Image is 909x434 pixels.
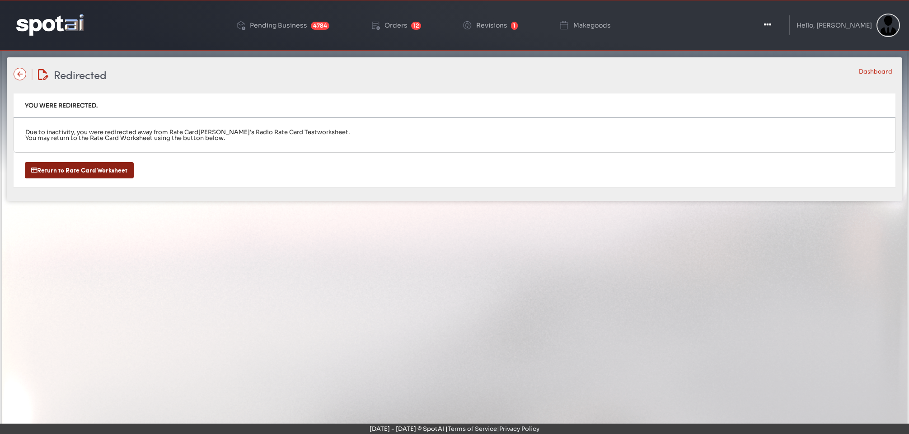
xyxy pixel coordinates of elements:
[797,22,872,28] div: Hello, [PERSON_NAME]
[384,22,408,28] div: Orders
[25,129,884,135] p: Due to inactivity, you were redirected away from Rate Card worksheet.
[511,22,518,30] span: 1
[311,22,329,30] span: 4784
[250,22,307,28] div: Pending Business
[32,69,33,80] img: line-12.svg
[876,14,900,37] img: Sterling Cooper & Partners
[789,15,790,35] img: line-1.svg
[448,425,497,433] a: Terms of Service
[228,5,337,45] a: Pending Business 4784
[499,425,539,433] a: Privacy Policy
[198,128,317,136] strong: [PERSON_NAME]'s Radio Rate Card Test
[859,66,892,75] li: Dashboard
[54,67,107,82] span: Redirected
[25,135,884,141] p: You may return to the Rate Card Worksheet using the button below.
[573,22,611,28] div: Makegoods
[551,5,618,45] a: Makegoods
[16,14,84,35] img: logo-reversed.png
[411,22,421,30] span: 12
[235,20,246,31] img: deployed-code-history.png
[38,69,48,80] img: edit-document.svg
[14,93,895,118] div: You were redirected.
[462,20,473,31] img: change-circle.png
[454,5,525,45] a: Revisions 1
[25,162,134,178] a: Return to Rate Card Worksheet
[370,20,381,31] img: order-play.png
[14,68,26,80] img: name-arrow-back-state-default-icon-true-icon-only-true-type.svg
[363,5,428,45] a: Orders 12
[476,22,507,28] div: Revisions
